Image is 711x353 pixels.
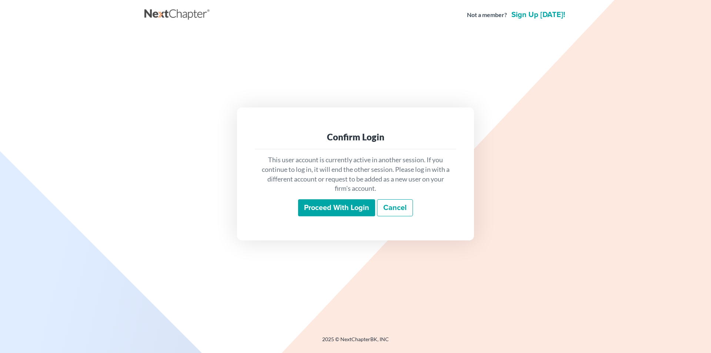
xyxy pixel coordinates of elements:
div: 2025 © NextChapterBK, INC [144,336,567,349]
strong: Not a member? [467,11,507,19]
a: Cancel [377,199,413,216]
a: Sign up [DATE]! [510,11,567,19]
p: This user account is currently active in another session. If you continue to log in, it will end ... [261,155,450,193]
input: Proceed with login [298,199,375,216]
div: Confirm Login [261,131,450,143]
